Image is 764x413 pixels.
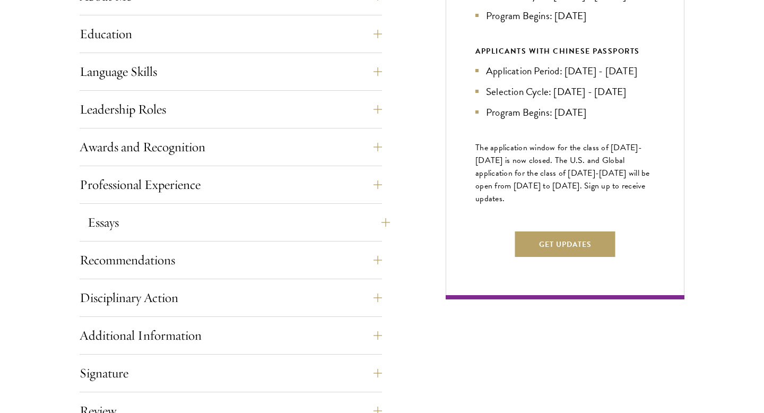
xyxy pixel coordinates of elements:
[80,323,382,348] button: Additional Information
[80,247,382,273] button: Recommendations
[475,45,655,58] div: APPLICANTS WITH CHINESE PASSPORTS
[80,97,382,122] button: Leadership Roles
[80,172,382,197] button: Professional Experience
[475,63,655,79] li: Application Period: [DATE] - [DATE]
[515,231,615,257] button: Get Updates
[80,134,382,160] button: Awards and Recognition
[80,360,382,386] button: Signature
[475,141,650,205] span: The application window for the class of [DATE]-[DATE] is now closed. The U.S. and Global applicat...
[475,8,655,23] li: Program Begins: [DATE]
[475,84,655,99] li: Selection Cycle: [DATE] - [DATE]
[88,210,390,235] button: Essays
[475,105,655,120] li: Program Begins: [DATE]
[80,285,382,311] button: Disciplinary Action
[80,21,382,47] button: Education
[80,59,382,84] button: Language Skills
